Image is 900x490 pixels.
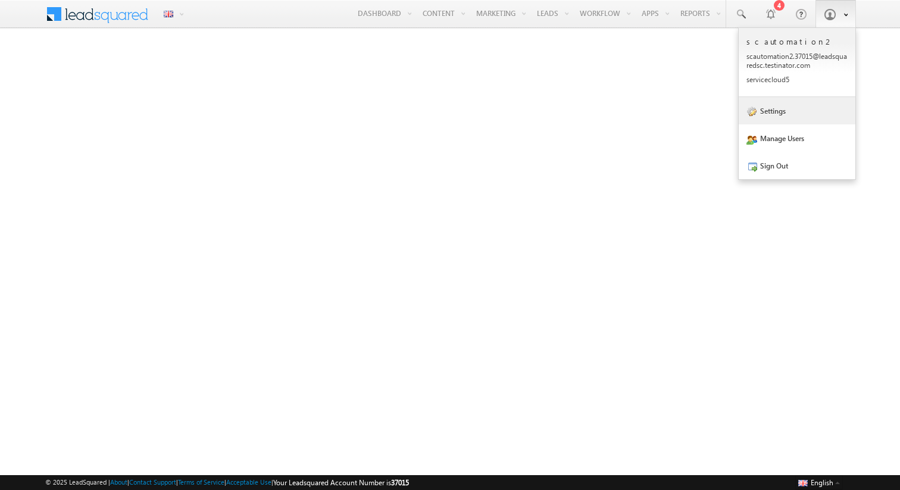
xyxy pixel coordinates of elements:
[739,124,855,152] a: Manage Users
[226,478,271,486] a: Acceptable Use
[273,478,409,487] span: Your Leadsquared Account Number is
[811,478,833,487] span: English
[178,478,224,486] a: Terms of Service
[391,478,409,487] span: 37015
[746,52,848,70] p: scaut omati on2.3 7015@ leads quare dsc.t estin ator. com
[45,477,409,488] span: © 2025 LeadSquared | | | | |
[739,97,855,124] a: Settings
[739,28,855,97] a: scautomation2 scautomation2.37015@leadsquaredsc.testinator.com servicecloud5
[746,36,848,46] p: scautomation2
[739,152,855,179] a: Sign Out
[746,75,848,84] p: servi ceclo ud5
[795,475,843,489] button: English
[129,478,176,486] a: Contact Support
[110,478,127,486] a: About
